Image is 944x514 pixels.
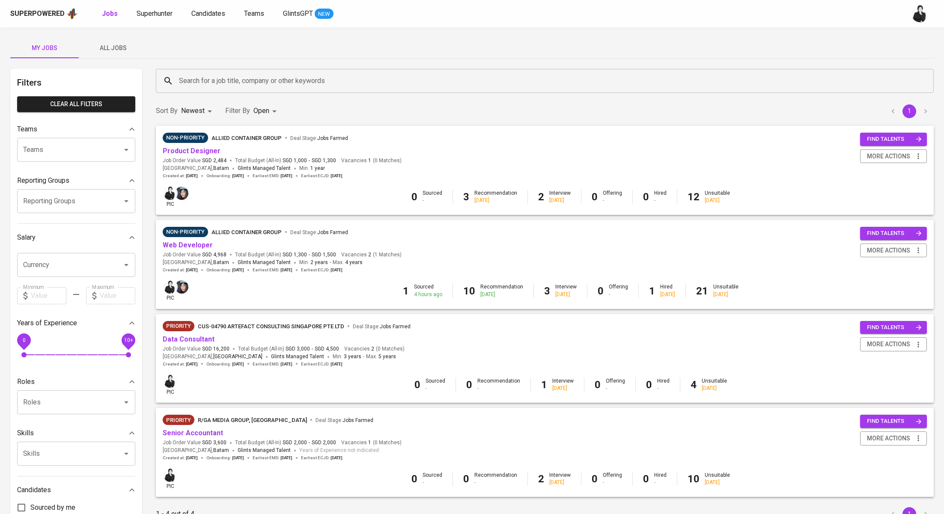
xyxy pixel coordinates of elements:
[860,431,927,446] button: more actions
[705,479,730,486] div: [DATE]
[253,107,269,115] span: Open
[120,259,132,271] button: Open
[378,354,396,360] span: 5 years
[363,353,364,361] span: -
[403,285,409,297] b: 1
[867,245,910,256] span: more actions
[175,280,188,294] img: diazagista@glints.com
[538,473,544,485] b: 2
[238,165,291,171] span: Glints Managed Talent
[164,187,177,200] img: medwi@glints.com
[253,361,292,367] span: Earliest EMD :
[310,259,328,265] span: 2 years
[163,429,223,437] a: Senior Accountant
[609,291,628,298] div: -
[232,455,244,461] span: [DATE]
[860,337,927,351] button: more actions
[244,9,266,19] a: Teams
[423,197,442,204] div: -
[538,191,544,203] b: 2
[654,197,667,204] div: -
[702,377,727,392] div: Unsuitable
[595,379,601,391] b: 0
[206,455,244,461] span: Onboarding :
[286,345,310,353] span: SGD 3,000
[163,335,214,343] a: Data Consultant
[232,361,244,367] span: [DATE]
[66,7,78,20] img: app logo
[331,361,342,367] span: [DATE]
[344,354,361,360] span: 3 years
[156,106,178,116] p: Sort By
[164,374,177,388] img: medwi@glints.com
[238,447,291,453] span: Glints Managed Talent
[17,481,135,499] div: Candidates
[299,165,325,171] span: Min.
[163,279,178,302] div: pic
[213,353,262,361] span: [GEOGRAPHIC_DATA]
[120,396,132,408] button: Open
[280,173,292,179] span: [DATE]
[643,191,649,203] b: 0
[100,287,135,304] input: Value
[867,151,910,162] span: more actions
[137,9,174,19] a: Superhunter
[310,165,325,171] span: 1 year
[299,446,380,455] span: Years of Experience not indicated.
[164,280,177,294] img: medwi@glints.com
[280,361,292,367] span: [DATE]
[175,187,188,200] img: diazagista@glints.com
[163,416,194,425] span: Priority
[163,353,262,361] span: [GEOGRAPHIC_DATA] ,
[163,267,198,273] span: Created at :
[163,133,208,143] div: Pending Client’s Feedback
[164,469,177,482] img: medwi@glints.com
[309,439,310,446] span: -
[860,227,927,240] button: find talents
[423,190,442,204] div: Sourced
[186,361,198,367] span: [DATE]
[235,439,336,446] span: Total Budget (All-In)
[312,439,336,446] span: SGD 2,000
[885,104,934,118] nav: pagination navigation
[163,147,220,155] a: Product Designer
[299,259,328,265] span: Min.
[124,337,133,343] span: 10+
[163,455,198,461] span: Created at :
[713,283,739,298] div: Unsuitable
[603,472,622,486] div: Offering
[17,124,37,134] p: Teams
[480,291,523,298] div: [DATE]
[867,134,922,144] span: find talents
[860,133,927,146] button: find talents
[691,379,697,391] b: 4
[213,164,229,173] span: Batam
[312,251,336,258] span: SGD 1,500
[867,323,922,333] span: find talents
[191,9,227,19] a: Candidates
[317,135,348,141] span: Jobs Farmed
[163,173,198,179] span: Created at :
[202,345,229,353] span: SGD 16,200
[860,149,927,163] button: more actions
[603,197,622,204] div: -
[654,479,667,486] div: -
[552,385,574,392] div: [DATE]
[317,229,348,235] span: Jobs Farmed
[860,244,927,258] button: more actions
[163,446,229,455] span: [GEOGRAPHIC_DATA] ,
[426,385,445,392] div: -
[102,9,119,19] a: Jobs
[186,173,198,179] span: [DATE]
[705,472,730,486] div: Unsuitable
[646,379,652,391] b: 0
[411,191,417,203] b: 0
[657,385,670,392] div: -
[414,291,442,298] div: 4 hours ago
[860,415,927,428] button: find talents
[17,428,34,438] p: Skills
[705,197,730,204] div: [DATE]
[17,373,135,390] div: Roles
[474,479,517,486] div: -
[198,417,307,423] span: R/GA MEDIA GROUP, [GEOGRAPHIC_DATA]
